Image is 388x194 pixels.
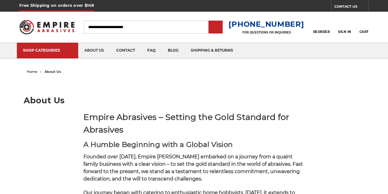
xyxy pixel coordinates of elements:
a: Cart [359,20,369,34]
span: Cart [359,30,369,34]
span: about us [44,69,61,74]
a: [PHONE_NUMBER] [229,20,304,29]
h1: About Us [24,96,365,105]
span: Reorder [313,30,330,34]
div: SHOP CATEGORIES [23,48,72,53]
span: Sign In [338,30,351,34]
a: CONTACT US [334,3,368,12]
a: SHOP CATEGORIES [17,43,78,58]
span: Founded over [DATE], Empire [PERSON_NAME] embarked on a journey from a quaint family business wit... [83,154,303,182]
a: shipping & returns [185,43,239,58]
strong: Empire Abrasives – Setting the Gold Standard for Abrasives [83,112,289,135]
a: home [27,69,37,74]
p: FOR QUESTIONS OR INQUIRIES [229,30,304,34]
a: about us [78,43,110,58]
a: contact [110,43,141,58]
a: blog [162,43,185,58]
a: Reorder [313,20,330,34]
strong: A Humble Beginning with a Global Vision [83,140,233,149]
input: Submit [209,21,222,34]
img: Empire Abrasives [19,16,74,38]
a: faq [141,43,162,58]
